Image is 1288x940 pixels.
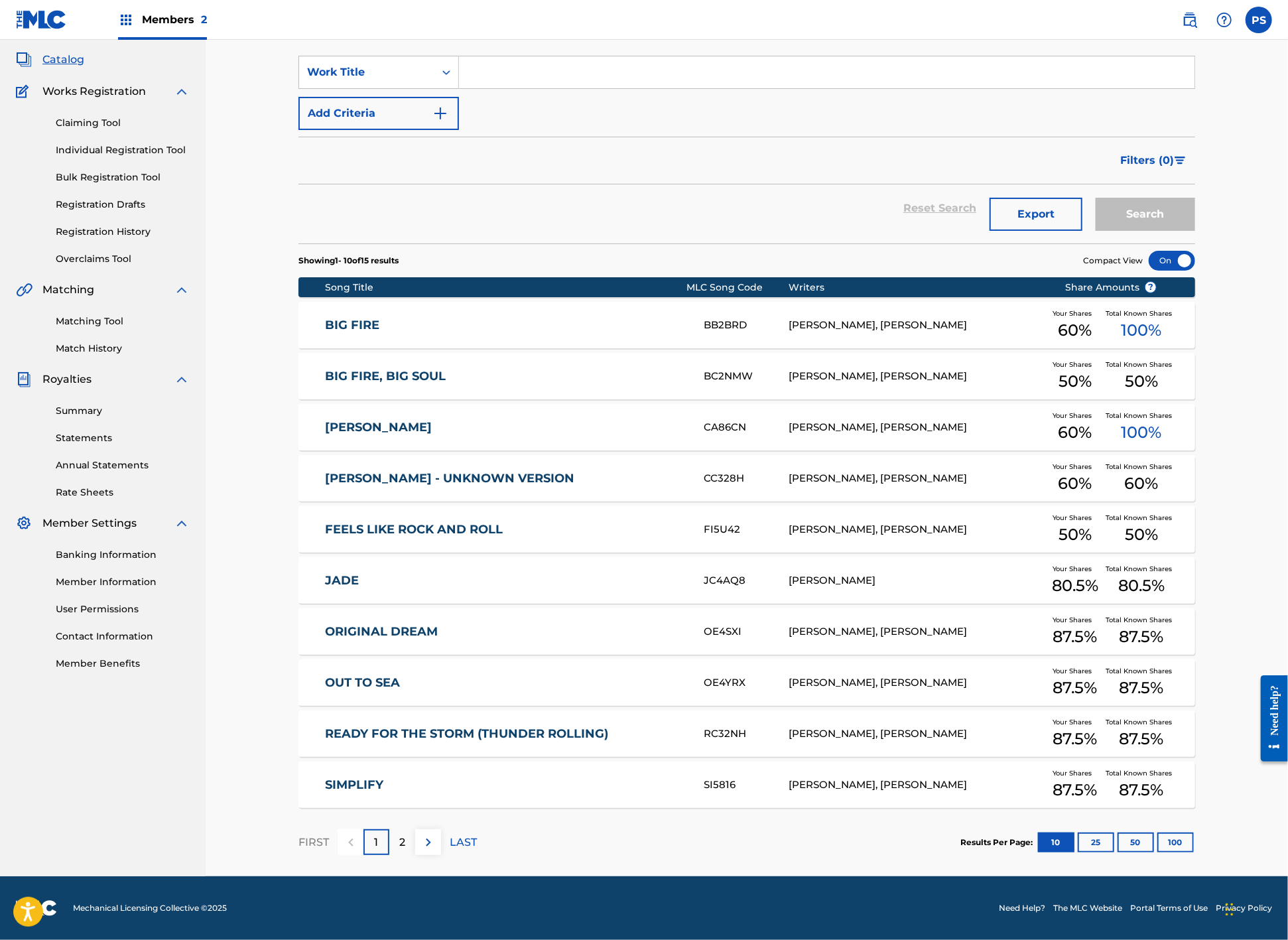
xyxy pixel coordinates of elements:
div: CC328H [704,471,789,486]
span: Compact View [1083,255,1143,267]
span: 87.5 % [1053,625,1097,649]
span: 87.5 % [1119,778,1163,802]
div: [PERSON_NAME], [PERSON_NAME] [789,318,1045,333]
img: Member Settings [16,515,32,531]
img: Top Rightsholders [118,12,134,28]
span: Filters ( 0 ) [1120,153,1174,168]
span: 87.5 % [1119,676,1163,700]
a: Claiming Tool [56,116,190,130]
span: Your Shares [1053,615,1097,625]
span: Members [142,12,207,27]
div: [PERSON_NAME], [PERSON_NAME] [789,777,1045,793]
span: 80.5 % [1052,574,1098,598]
form: Search Form [298,56,1195,243]
p: FIRST [298,835,329,850]
span: 50 % [1125,523,1158,547]
span: 50 % [1059,369,1092,393]
a: Bulk Registration Tool [56,170,190,184]
span: Total Known Shares [1106,666,1177,676]
div: Writers [789,281,1045,295]
a: Registration Drafts [56,198,190,212]
span: Total Known Shares [1106,717,1177,727]
img: Works Registration [16,84,33,100]
span: 60 % [1124,472,1158,496]
span: 87.5 % [1053,778,1097,802]
div: [PERSON_NAME], [PERSON_NAME] [789,420,1045,435]
span: 50 % [1125,369,1158,393]
span: Your Shares [1053,513,1097,523]
p: LAST [450,835,477,850]
a: Need Help? [999,902,1045,914]
img: filter [1175,157,1186,165]
button: 25 [1078,833,1114,852]
a: Individual Registration Tool [56,143,190,157]
a: Member Information [56,575,190,589]
div: [PERSON_NAME], [PERSON_NAME] [789,471,1045,486]
span: Total Known Shares [1106,615,1177,625]
div: [PERSON_NAME], [PERSON_NAME] [789,624,1045,639]
span: Your Shares [1053,462,1097,472]
p: 2 [399,835,405,850]
button: Export [990,198,1082,231]
a: READY FOR THE STORM (THUNDER ROLLING) [326,726,686,742]
div: CA86CN [704,420,789,435]
div: BB2BRD [704,318,789,333]
div: Drag [1226,890,1234,929]
span: ? [1145,282,1156,293]
span: 100 % [1121,318,1161,342]
div: [PERSON_NAME], [PERSON_NAME] [789,522,1045,537]
span: Royalties [42,371,92,387]
span: Share Amounts [1065,281,1157,295]
div: Chat Widget [1222,876,1288,940]
div: MLC Song Code [687,281,789,295]
img: MLC Logo [16,10,67,29]
a: FEELS LIKE ROCK AND ROLL [326,522,686,537]
a: Rate Sheets [56,486,190,500]
a: Matching Tool [56,314,190,328]
span: Total Known Shares [1106,513,1177,523]
span: Total Known Shares [1106,308,1177,318]
span: 60 % [1058,318,1092,342]
a: BIG FIRE, BIG SOUL [326,369,686,384]
span: Total Known Shares [1106,462,1177,472]
span: Your Shares [1053,411,1097,421]
span: Total Known Shares [1106,564,1177,574]
span: Your Shares [1053,717,1097,727]
p: Results Per Page: [960,837,1036,848]
div: BC2NMW [704,369,789,384]
a: User Permissions [56,602,190,616]
img: Matching [16,282,32,298]
span: 80.5 % [1118,574,1165,598]
span: 50 % [1059,523,1092,547]
span: Matching [42,282,94,298]
img: search [1182,12,1198,28]
span: 100 % [1121,421,1161,444]
a: Registration History [56,225,190,239]
p: Showing 1 - 10 of 15 results [298,255,399,267]
span: Your Shares [1053,768,1097,778]
div: [PERSON_NAME], [PERSON_NAME] [789,675,1045,691]
a: SIMPLIFY [326,777,686,793]
img: expand [174,371,190,387]
img: 9d2ae6d4665cec9f34b9.svg [432,105,448,121]
span: Your Shares [1053,360,1097,369]
img: expand [174,282,190,298]
span: 87.5 % [1119,625,1163,649]
img: logo [16,900,57,916]
span: 60 % [1058,421,1092,444]
div: Help [1211,7,1238,33]
a: OUT TO SEA [326,675,686,691]
img: expand [174,515,190,531]
span: Total Known Shares [1106,768,1177,778]
span: 87.5 % [1053,727,1097,751]
a: Privacy Policy [1216,902,1272,914]
a: The MLC Website [1053,902,1122,914]
a: Overclaims Tool [56,252,190,266]
span: 87.5 % [1119,727,1163,751]
span: 60 % [1058,472,1092,496]
img: right [420,835,436,850]
span: Your Shares [1053,564,1097,574]
span: Your Shares [1053,666,1097,676]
